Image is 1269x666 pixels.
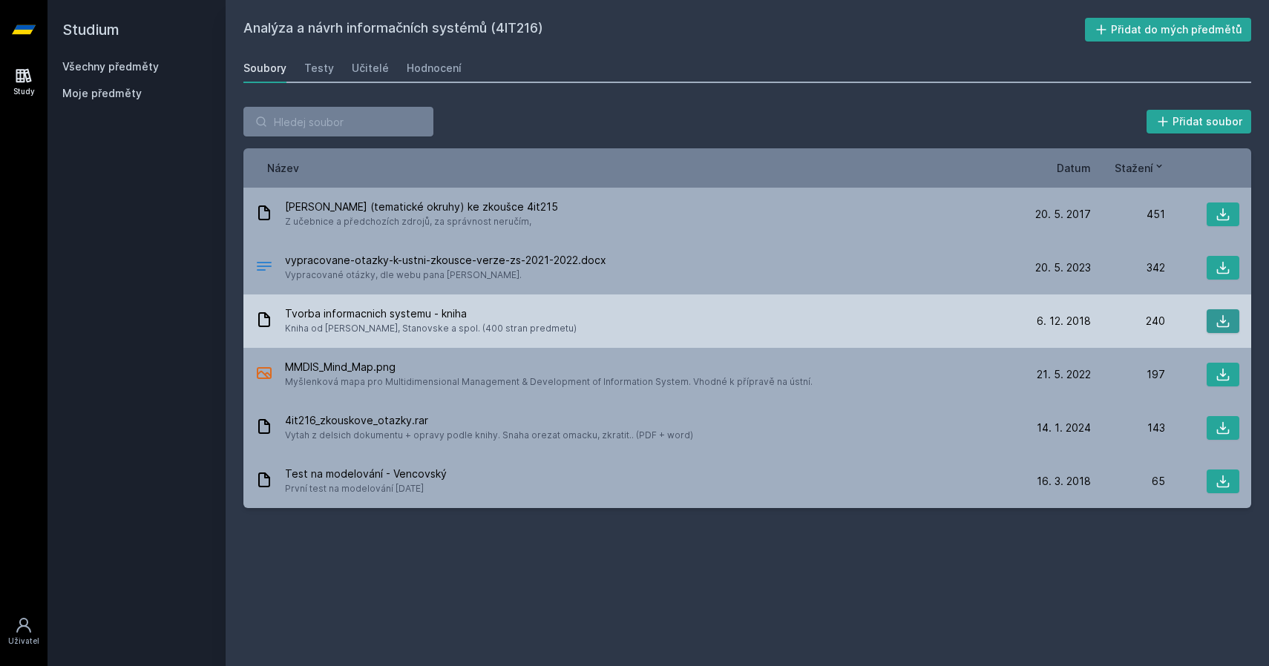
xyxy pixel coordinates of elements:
[352,53,389,83] a: Učitelé
[407,61,462,76] div: Hodnocení
[267,160,299,176] button: Název
[1091,207,1165,222] div: 451
[285,375,813,389] span: Myšlenková mapa pro Multidimensional Management & Development of Information System. Vhodné k pří...
[1091,421,1165,435] div: 143
[285,306,577,321] span: Tvorba informacnich systemu - kniha
[285,200,558,214] span: [PERSON_NAME] (tematické okruhy) ke zkoušce 4it215
[1147,110,1252,133] button: Přidat soubor
[243,18,1085,42] h2: Analýza a návrh informačních systémů (4IT216)
[255,257,273,279] div: DOCX
[304,53,334,83] a: Testy
[1115,160,1153,176] span: Stažení
[1091,314,1165,329] div: 240
[1091,367,1165,382] div: 197
[1091,260,1165,275] div: 342
[1037,367,1091,382] span: 21. 5. 2022
[243,53,286,83] a: Soubory
[285,214,558,229] span: Z učebnice a předchozích zdrojů, za správnost neručím,
[1035,207,1091,222] span: 20. 5. 2017
[8,636,39,647] div: Uživatel
[1037,314,1091,329] span: 6. 12. 2018
[285,481,447,496] span: První test na modelování [DATE]
[1037,474,1091,489] span: 16. 3. 2018
[243,107,433,136] input: Hledej soubor
[3,609,45,654] a: Uživatel
[1091,474,1165,489] div: 65
[1085,18,1252,42] button: Přidat do mých předmětů
[13,86,35,97] div: Study
[3,59,45,105] a: Study
[62,60,159,73] a: Všechny předměty
[255,364,273,386] div: PNG
[304,61,334,76] div: Testy
[285,268,606,283] span: Vypracované otázky, dle webu pana [PERSON_NAME].
[285,360,813,375] span: MMDIS_Mind_Map.png
[285,253,606,268] span: vypracovane-otazky-k-ustni-zkousce-verze-zs-2021-2022.docx
[243,61,286,76] div: Soubory
[62,86,142,101] span: Moje předměty
[285,321,577,336] span: Kniha od [PERSON_NAME], Stanovske a spol. (400 stran predmetu)
[1115,160,1165,176] button: Stažení
[285,413,693,428] span: 4it216_zkouskove_otazky.rar
[285,428,693,443] span: Vytah z delsich dokumentu + opravy podle knihy. Snaha orezat omacku, zkratit.. (PDF + word)
[352,61,389,76] div: Učitelé
[285,466,447,481] span: Test na modelování - Vencovský
[1037,421,1091,435] span: 14. 1. 2024
[1057,160,1091,176] button: Datum
[407,53,462,83] a: Hodnocení
[1035,260,1091,275] span: 20. 5. 2023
